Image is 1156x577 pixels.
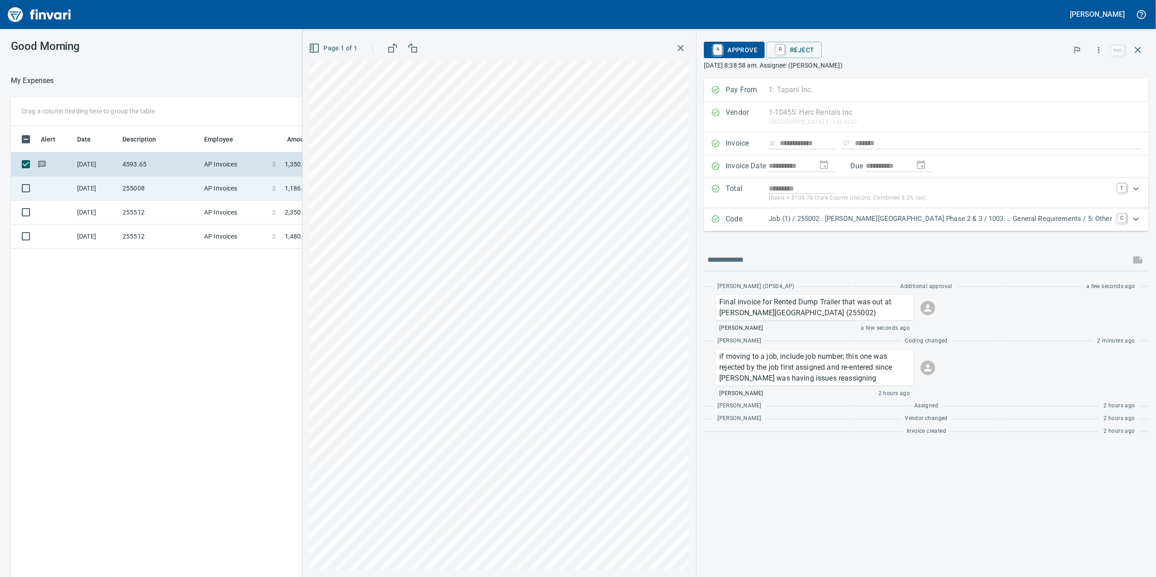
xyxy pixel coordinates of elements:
td: 4593.65 [119,152,200,176]
p: Total [726,183,769,203]
span: a few seconds ago [861,324,910,333]
span: 2 hours ago [1104,414,1135,423]
p: [DATE] 8:38:58 am. Assignee: ([PERSON_NAME]) [704,61,1149,70]
span: Has messages [37,161,47,167]
p: Final invoice for Rented Dump Trailer that was out at [PERSON_NAME][GEOGRAPHIC_DATA] (255002) [719,297,910,318]
td: [DATE] [73,225,119,249]
span: [PERSON_NAME] [717,401,761,411]
td: AP Invoices [200,152,268,176]
span: 1,480.00 [285,232,310,241]
td: AP Invoices [200,225,268,249]
button: More [1089,40,1109,60]
span: [PERSON_NAME] [717,337,761,346]
h5: [PERSON_NAME] [1070,10,1125,19]
span: 1,350.78 [285,160,310,169]
span: Invoice created [907,427,946,436]
img: Finvari [5,4,73,25]
span: $ [272,160,276,169]
span: 1,186.00 [285,184,310,193]
span: Alert [41,134,67,145]
button: Page 1 of 1 [307,40,361,57]
p: if moving to a job, include job number; this one was rejected by the job first assigned and re-en... [719,351,910,384]
span: Vendor changed [905,414,948,423]
span: Description [122,134,156,145]
span: [PERSON_NAME] [719,389,763,398]
a: T [1117,183,1127,192]
span: 2 hours ago [1104,401,1135,411]
td: [DATE] [73,200,119,225]
td: 255512 [119,225,200,249]
td: AP Invoices [200,200,268,225]
p: Code [726,214,769,225]
span: Amount [287,134,310,145]
a: C [1117,214,1127,223]
span: This records your message into the invoice and notifies anyone mentioned [1127,249,1149,271]
p: (basis + $105.78 Clark County Unicorp. Combined 8.5% tax) [769,194,1112,203]
span: Amount [275,134,310,145]
span: [PERSON_NAME] [719,324,763,333]
span: a few seconds ago [1086,282,1135,291]
span: Reject [774,42,814,58]
span: Additional approval [900,282,952,291]
nav: breadcrumb [11,75,54,86]
td: 255008 [119,176,200,200]
a: esc [1111,45,1125,55]
td: [DATE] [73,152,119,176]
span: Coding changed [905,337,948,346]
p: Job (1) / 255002.: [PERSON_NAME][GEOGRAPHIC_DATA] Phase 2 & 3 / 1003. .: General Requirements / 5... [769,214,1112,224]
td: [DATE] [73,176,119,200]
span: Close invoice [1109,39,1149,61]
td: 255512 [119,200,200,225]
button: Flag [1067,40,1087,60]
span: Employee [204,134,245,145]
button: AApprove [704,42,765,58]
button: RReject [766,42,821,58]
div: Expand [704,178,1149,208]
span: Assigned [914,401,938,411]
span: Page 1 of 1 [311,43,357,54]
div: Expand [704,208,1149,231]
span: 2 hours ago [878,389,910,398]
span: Description [122,134,168,145]
span: 2,350.00 [285,208,310,217]
span: $ [272,184,276,193]
span: Alert [41,134,55,145]
a: R [776,44,785,54]
p: My Expenses [11,75,54,86]
button: [PERSON_NAME] [1068,7,1127,21]
span: $ [272,208,276,217]
span: [PERSON_NAME] (OPS04_AP) [717,282,795,291]
span: Date [77,134,103,145]
span: Employee [204,134,233,145]
span: 2 minutes ago [1097,337,1135,346]
a: A [713,44,722,54]
span: 2 hours ago [1104,427,1135,436]
span: $ [272,232,276,241]
span: [PERSON_NAME] [717,414,761,423]
span: Date [77,134,91,145]
p: Drag a column heading here to group the table [22,107,155,116]
h3: Good Morning [11,40,299,53]
span: Approve [711,42,757,58]
td: AP Invoices [200,176,268,200]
